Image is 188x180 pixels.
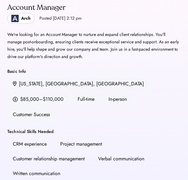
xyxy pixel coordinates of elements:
[13,155,85,162] div: Customer relationship management
[98,155,144,162] div: Verbal communication
[72,93,100,105] div: Full-time
[21,15,31,22] div: Arch
[7,108,55,121] div: Customer Success
[11,15,19,22] img: Logo_Blue_1.png
[13,170,60,177] div: Written communication
[7,128,181,135] div: Technical Skills Needed
[13,140,47,148] div: CRM experience
[20,96,64,103] div: $85,000–$110,000
[13,96,18,102] img: money.svg
[60,140,102,148] div: Project management
[39,15,82,22] div: Posted [DATE] 2:12 pm
[7,68,181,75] div: Basic Info
[7,3,82,13] div: Account Manager
[19,80,144,88] div: [US_STATE], [GEOGRAPHIC_DATA], [GEOGRAPHIC_DATA]
[13,81,17,86] img: location.svg
[7,31,181,61] div: We're looking for an Account Manager to nurture and expand client relationships. You'll manage po...
[103,93,132,105] div: In-person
